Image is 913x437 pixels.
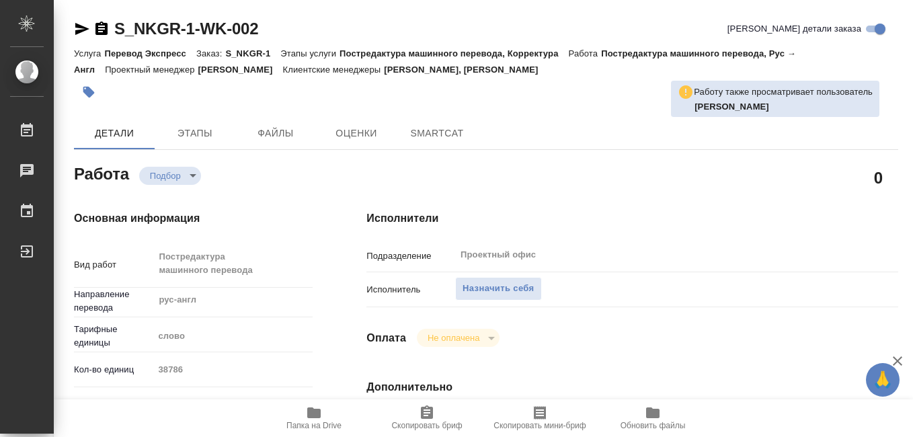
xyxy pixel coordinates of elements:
span: Этапы [163,125,227,142]
p: Кол-во единиц [74,363,153,376]
button: Скопировать мини-бриф [483,399,596,437]
button: 🙏 [866,363,900,397]
span: Файлы [243,125,308,142]
button: Скопировать ссылку для ЯМессенджера [74,21,90,37]
p: [PERSON_NAME] [198,65,283,75]
h4: Основная информация [74,210,313,227]
h4: Оплата [366,330,406,346]
span: Назначить себя [463,281,534,296]
p: Работу также просматривает пользователь [694,85,873,99]
h2: Работа [74,161,129,185]
span: Папка на Drive [286,421,342,430]
h4: Дополнительно [366,379,898,395]
p: Клиентские менеджеры [283,65,385,75]
button: Назначить себя [455,277,541,301]
p: Подразделение [366,249,455,263]
p: Общая тематика [74,398,153,411]
div: Техника [153,393,313,416]
span: Оценки [324,125,389,142]
span: Обновить файлы [621,421,686,430]
p: Проектный менеджер [105,65,198,75]
button: Не оплачена [424,332,483,344]
h4: Исполнители [366,210,898,227]
button: Подбор [146,170,185,182]
p: [PERSON_NAME], [PERSON_NAME] [384,65,548,75]
span: SmartCat [405,125,469,142]
button: Скопировать ссылку [93,21,110,37]
p: Белякова Юлия [694,100,873,114]
span: Скопировать мини-бриф [493,421,586,430]
div: Подбор [139,167,201,185]
button: Скопировать бриф [370,399,483,437]
a: S_NKGR-1-WK-002 [114,19,258,38]
p: Работа [569,48,602,58]
span: Скопировать бриф [391,421,462,430]
p: Тарифные единицы [74,323,153,350]
p: S_NKGR-1 [225,48,280,58]
div: слово [153,325,313,348]
p: Направление перевода [74,288,153,315]
p: Заказ: [196,48,225,58]
p: Перевод Экспресс [104,48,196,58]
span: [PERSON_NAME] детали заказа [727,22,861,36]
button: Добавить тэг [74,77,104,107]
p: Постредактура машинного перевода, Корректура [340,48,568,58]
h2: 0 [874,166,883,189]
p: Вид работ [74,258,153,272]
div: Подбор [417,329,500,347]
b: [PERSON_NAME] [694,102,769,112]
p: Этапы услуги [280,48,340,58]
button: Обновить файлы [596,399,709,437]
button: Папка на Drive [257,399,370,437]
input: Пустое поле [153,360,313,379]
span: Детали [82,125,147,142]
span: 🙏 [871,366,894,394]
p: Услуга [74,48,104,58]
p: Исполнитель [366,283,455,296]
